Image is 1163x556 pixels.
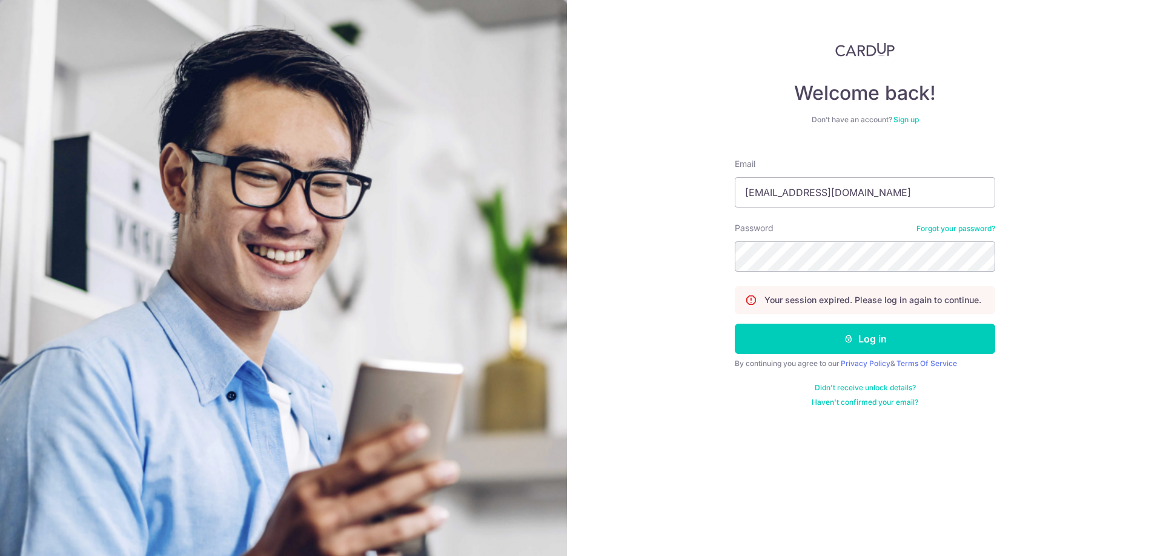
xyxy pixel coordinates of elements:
[735,324,995,354] button: Log in
[812,397,918,407] a: Haven't confirmed your email?
[896,359,957,368] a: Terms Of Service
[735,115,995,125] div: Don’t have an account?
[735,359,995,368] div: By continuing you agree to our &
[735,158,755,170] label: Email
[916,224,995,234] a: Forgot your password?
[764,294,981,306] p: Your session expired. Please log in again to continue.
[835,42,895,57] img: CardUp Logo
[735,177,995,208] input: Enter your Email
[893,115,919,124] a: Sign up
[735,222,774,234] label: Password
[815,383,916,393] a: Didn't receive unlock details?
[841,359,890,368] a: Privacy Policy
[735,81,995,105] h4: Welcome back!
